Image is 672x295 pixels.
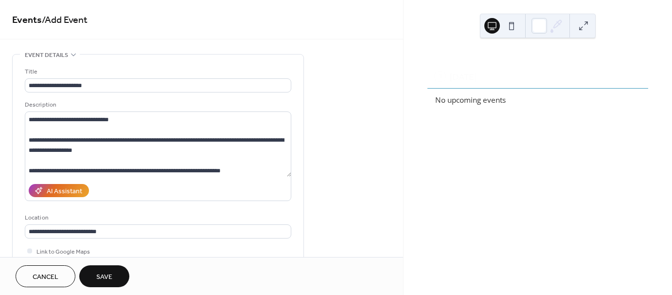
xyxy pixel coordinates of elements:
div: Location [25,213,289,223]
span: Link to Google Maps [36,247,90,257]
span: Cancel [33,272,58,282]
div: Description [25,100,289,110]
span: Event details [25,50,68,60]
div: No upcoming events [435,94,640,106]
div: Title [25,67,289,77]
button: Cancel [16,265,75,287]
span: / Add Event [42,11,88,30]
div: AI Assistant [47,186,82,197]
button: AI Assistant [29,184,89,197]
button: Save [79,265,129,287]
a: Events [12,11,42,30]
span: Save [96,272,112,282]
div: UPCOMING EVENTS [427,52,648,65]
